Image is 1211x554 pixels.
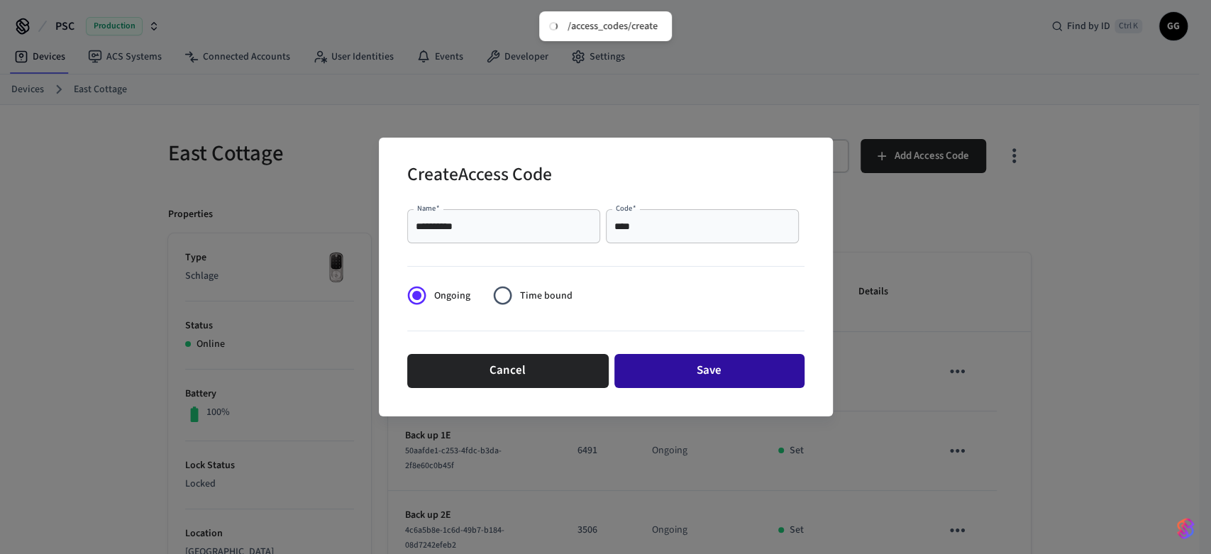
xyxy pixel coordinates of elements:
button: Cancel [407,354,609,388]
div: /access_codes/create [568,20,658,33]
label: Name [417,203,440,214]
img: SeamLogoGradient.69752ec5.svg [1177,517,1194,540]
span: Time bound [520,289,573,304]
label: Code [616,203,636,214]
span: Ongoing [434,289,470,304]
h2: Create Access Code [407,155,552,198]
button: Save [614,354,804,388]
